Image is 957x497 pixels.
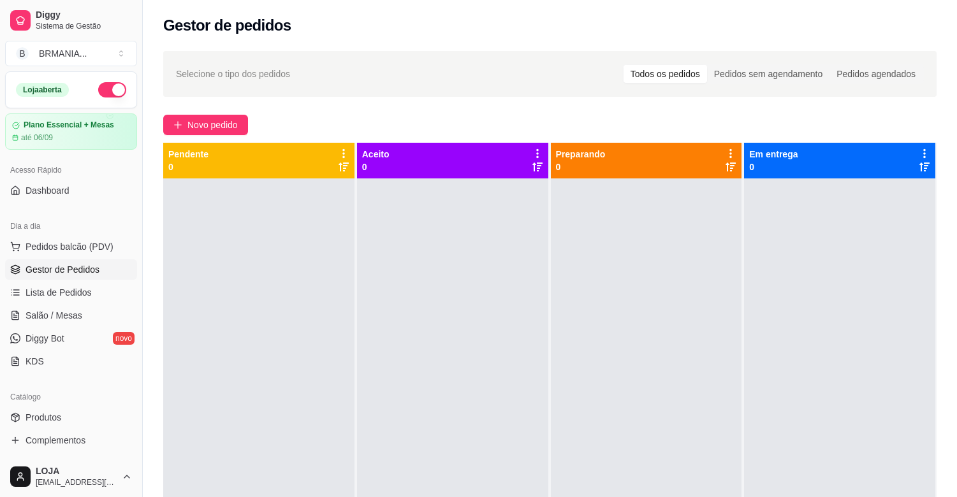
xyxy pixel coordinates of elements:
span: Produtos [26,411,61,424]
div: Acesso Rápido [5,160,137,180]
p: 0 [362,161,390,173]
button: LOJA[EMAIL_ADDRESS][DOMAIN_NAME] [5,461,137,492]
button: Alterar Status [98,82,126,97]
span: Diggy [36,10,132,21]
a: DiggySistema de Gestão [5,5,137,36]
article: Plano Essencial + Mesas [24,120,114,130]
article: até 06/09 [21,133,53,143]
a: Lista de Pedidos [5,282,137,303]
a: Complementos [5,430,137,450]
span: plus [173,120,182,129]
a: Produtos [5,407,137,428]
div: BRMANIA ... [39,47,87,60]
a: Plano Essencial + Mesasaté 06/09 [5,113,137,150]
span: Lista de Pedidos [26,286,92,299]
span: Salão / Mesas [26,309,82,322]
span: Novo pedido [187,118,238,132]
button: Novo pedido [163,115,248,135]
span: Pedidos balcão (PDV) [26,240,113,253]
span: KDS [26,355,44,368]
span: Gestor de Pedidos [26,263,99,276]
span: [EMAIL_ADDRESS][DOMAIN_NAME] [36,477,117,487]
p: Em entrega [749,148,798,161]
p: 0 [749,161,798,173]
a: Salão / Mesas [5,305,137,326]
a: Diggy Botnovo [5,328,137,349]
p: Aceito [362,148,390,161]
span: Diggy Bot [26,332,64,345]
a: KDS [5,351,137,371]
span: B [16,47,29,60]
div: Dia a dia [5,216,137,236]
div: Loja aberta [16,83,69,97]
span: Sistema de Gestão [36,21,132,31]
button: Pedidos balcão (PDV) [5,236,137,257]
a: Dashboard [5,180,137,201]
span: Complementos [26,434,85,447]
p: 0 [168,161,208,173]
span: Dashboard [26,184,69,197]
a: Gestor de Pedidos [5,259,137,280]
div: Pedidos agendados [829,65,923,83]
p: Preparando [556,148,606,161]
div: Catálogo [5,387,137,407]
button: Select a team [5,41,137,66]
div: Todos os pedidos [624,65,707,83]
div: Pedidos sem agendamento [707,65,829,83]
span: Selecione o tipo dos pedidos [176,67,290,81]
p: 0 [556,161,606,173]
h2: Gestor de pedidos [163,15,291,36]
p: Pendente [168,148,208,161]
span: LOJA [36,466,117,477]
